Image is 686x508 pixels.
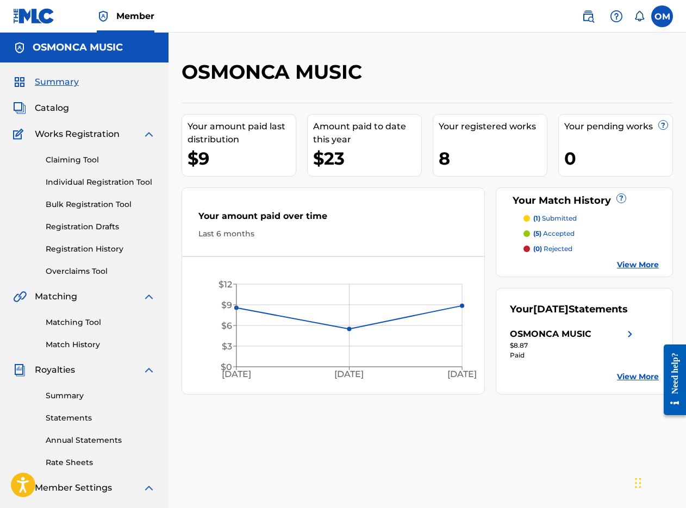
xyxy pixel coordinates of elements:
[617,259,659,271] a: View More
[577,5,599,27] a: Public Search
[564,120,672,133] div: Your pending works
[198,210,468,228] div: Your amount paid over time
[610,10,623,23] img: help
[35,76,79,89] span: Summary
[46,266,155,277] a: Overclaims Tool
[13,8,55,24] img: MLC Logo
[46,221,155,233] a: Registration Drafts
[46,457,155,468] a: Rate Sheets
[46,435,155,446] a: Annual Statements
[439,146,547,171] div: 8
[46,177,155,188] a: Individual Registration Tool
[35,128,120,141] span: Works Registration
[142,481,155,494] img: expand
[142,363,155,377] img: expand
[448,369,477,380] tspan: [DATE]
[313,146,421,171] div: $23
[533,229,575,239] p: accepted
[634,11,645,22] div: Notifications
[533,229,541,237] span: (5)
[13,102,69,115] a: CatalogCatalog
[13,76,26,89] img: Summary
[46,243,155,255] a: Registration History
[510,302,628,317] div: Your Statements
[533,214,577,223] p: submitted
[617,194,626,203] span: ?
[635,467,641,499] div: Drag
[659,121,668,129] span: ?
[335,369,364,380] tspan: [DATE]
[222,341,232,352] tspan: $3
[46,199,155,210] a: Bulk Registration Tool
[313,120,421,146] div: Amount paid to date this year
[533,214,540,222] span: (1)
[46,317,155,328] a: Matching Tool
[46,339,155,350] a: Match History
[219,279,232,290] tspan: $12
[606,5,627,27] div: Help
[46,154,155,166] a: Claiming Tool
[142,290,155,303] img: expand
[142,128,155,141] img: expand
[222,369,251,380] tspan: [DATE]
[13,102,26,115] img: Catalog
[13,128,27,141] img: Works Registration
[221,300,232,310] tspan: $9
[46,412,155,424] a: Statements
[46,390,155,402] a: Summary
[510,341,637,350] div: $8.87
[116,10,154,22] span: Member
[182,60,367,84] h2: OSMONCA MUSIC
[533,244,542,253] span: (0)
[188,120,296,146] div: Your amount paid last distribution
[523,244,659,254] a: (0) rejected
[564,146,672,171] div: 0
[35,290,77,303] span: Matching
[651,5,673,27] div: User Menu
[198,228,468,240] div: Last 6 months
[97,10,110,23] img: Top Rightsholder
[623,328,637,341] img: right chevron icon
[35,363,75,377] span: Royalties
[656,336,686,424] iframe: Resource Center
[33,41,123,54] h5: OSMONCA MUSIC
[510,328,637,360] a: OSMONCA MUSICright chevron icon$8.87Paid
[13,363,26,377] img: Royalties
[617,371,659,382] a: View More
[439,120,547,133] div: Your registered works
[510,328,591,341] div: OSMONCA MUSIC
[35,481,112,494] span: Member Settings
[533,244,572,254] p: rejected
[188,146,296,171] div: $9
[510,350,637,360] div: Paid
[13,41,26,54] img: Accounts
[510,193,659,208] div: Your Match History
[221,321,232,331] tspan: $6
[533,303,569,315] span: [DATE]
[13,76,79,89] a: SummarySummary
[632,456,686,508] iframe: Chat Widget
[13,290,27,303] img: Matching
[582,10,595,23] img: search
[35,102,69,115] span: Catalog
[523,214,659,223] a: (1) submitted
[221,362,232,372] tspan: $0
[523,229,659,239] a: (5) accepted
